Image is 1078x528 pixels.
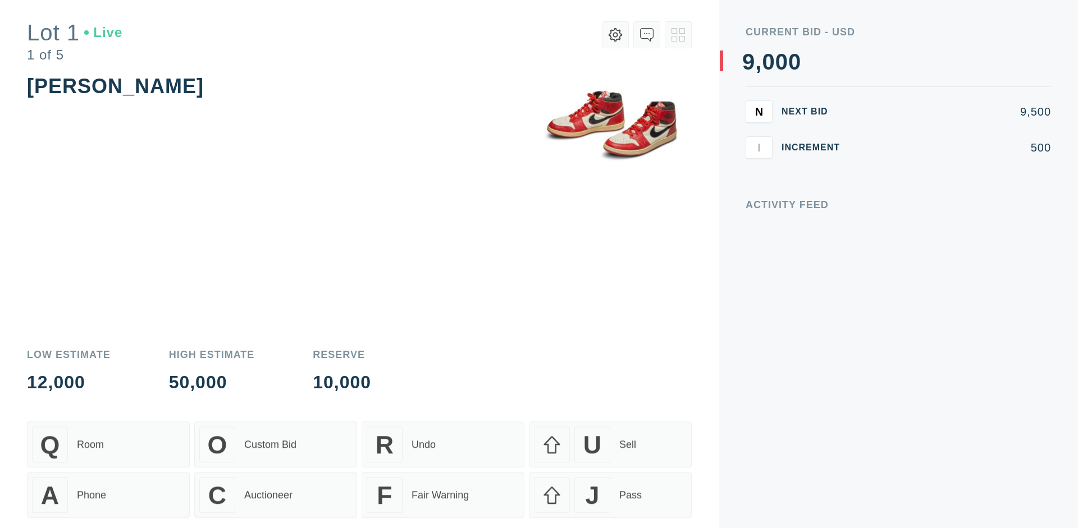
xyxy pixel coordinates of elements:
span: R [376,414,394,442]
span: C [208,464,226,493]
div: Activity Feed [746,200,1051,210]
div: Custom Bid [244,422,296,434]
span: N [755,105,763,118]
button: N [746,100,773,123]
div: 500 [858,142,1051,153]
button: QRoom [27,405,190,451]
div: Increment [782,143,849,152]
div: 9,500 [858,106,1051,117]
button: JPass [529,455,692,501]
button: FFair Warning [362,455,524,501]
div: Current Bid - USD [746,27,1051,37]
button: I [746,136,773,159]
span: O [208,414,227,442]
div: Sell [619,422,636,434]
span: A [41,464,59,493]
span: F [377,464,392,493]
div: Lot 1 [27,27,122,49]
div: Live [84,31,122,45]
button: CAuctioneer [194,455,357,501]
div: Undo [412,422,436,434]
div: 0 [762,50,775,73]
div: Reserve [313,350,371,360]
button: OCustom Bid [194,405,357,451]
button: APhone [27,455,190,501]
div: Room [77,422,104,434]
div: , [755,50,762,275]
div: 0 [775,50,788,73]
div: 10,000 [313,373,371,391]
span: I [757,141,761,154]
div: Auctioneer [244,472,293,484]
div: 50,000 [169,373,255,391]
span: U [583,414,601,442]
span: Q [40,414,60,442]
span: J [585,464,599,493]
div: High Estimate [169,350,255,360]
div: 1 of 5 [27,54,122,67]
div: Low Estimate [27,350,111,360]
div: [PERSON_NAME] [27,75,204,98]
div: Fair Warning [412,472,469,484]
button: RUndo [362,405,524,451]
div: 12,000 [27,373,111,391]
div: Phone [77,472,106,484]
div: 0 [788,50,801,73]
div: 9 [742,50,755,73]
div: Next Bid [782,107,849,116]
button: USell [529,405,692,451]
div: Pass [619,472,642,484]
